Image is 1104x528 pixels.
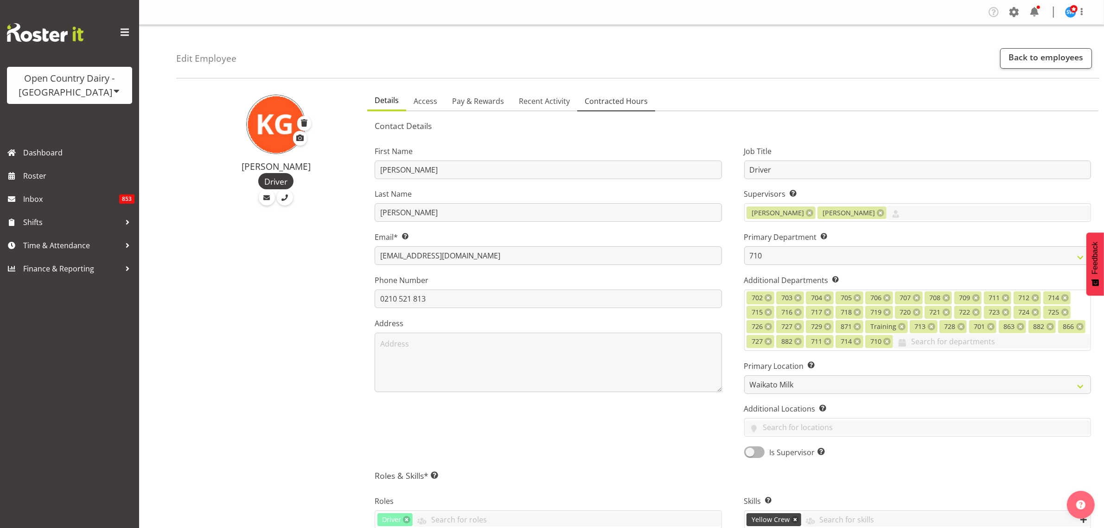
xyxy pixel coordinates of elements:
[246,95,306,154] img: kris-gambhir10216.jpg
[375,246,721,265] input: Email Address
[752,208,804,218] span: [PERSON_NAME]
[930,307,941,317] span: 721
[264,175,287,187] span: Driver
[1034,322,1045,332] span: 882
[744,496,1091,507] label: Skills
[900,307,911,317] span: 720
[781,322,792,332] span: 727
[974,322,985,332] span: 701
[900,293,911,303] span: 707
[801,512,1091,527] input: Search for skills
[375,470,1091,481] h5: Roles & Skills*
[1091,242,1099,274] span: Feedback
[744,161,1091,179] input: Job Title
[823,208,875,218] span: [PERSON_NAME]
[870,336,881,347] span: 710
[1019,293,1030,303] span: 712
[1000,48,1092,69] a: Back to employees
[1086,232,1104,296] button: Feedback - Show survey
[841,322,852,332] span: 871
[841,336,852,347] span: 714
[375,188,721,200] label: Last Name
[870,322,896,332] span: Training
[765,447,825,458] span: Is Supervisor
[196,161,356,172] h4: [PERSON_NAME]
[585,96,648,107] span: Contracted Hours
[781,307,792,317] span: 716
[811,322,822,332] span: 729
[752,307,763,317] span: 715
[744,403,1091,414] label: Additional Locations
[414,96,437,107] span: Access
[944,322,956,332] span: 728
[375,318,721,329] label: Address
[744,275,1091,286] label: Additional Departments
[841,307,852,317] span: 718
[870,307,881,317] span: 719
[23,262,121,276] span: Finance & Reporting
[841,293,852,303] span: 705
[744,188,1091,200] label: Supervisors
[259,189,275,206] a: Email Employee
[811,293,822,303] span: 704
[277,189,293,206] a: Call Employee
[375,275,721,286] label: Phone Number
[1048,293,1059,303] span: 714
[519,96,570,107] span: Recent Activity
[1063,322,1074,332] span: 866
[752,293,763,303] span: 702
[375,232,721,243] label: Email*
[413,512,721,527] input: Search for roles
[375,290,721,308] input: Phone Number
[752,322,763,332] span: 726
[7,23,83,42] img: Rosterit website logo
[375,146,721,157] label: First Name
[959,307,970,317] span: 722
[375,161,721,179] input: First Name
[23,192,119,206] span: Inbox
[119,194,134,204] span: 853
[375,496,721,507] label: Roles
[745,420,1091,435] input: Search for locations
[744,232,1091,243] label: Primary Department
[375,203,721,222] input: Last Name
[1065,6,1076,18] img: steve-webb8258.jpg
[1019,307,1030,317] span: 724
[744,361,1091,372] label: Primary Location
[1048,307,1059,317] span: 725
[870,293,881,303] span: 706
[811,307,822,317] span: 717
[744,146,1091,157] label: Job Title
[989,293,1000,303] span: 711
[375,95,399,106] span: Details
[452,96,504,107] span: Pay & Rewards
[23,215,121,229] span: Shifts
[382,515,401,525] span: Driver
[893,334,1091,348] input: Search for departments
[930,293,941,303] span: 708
[781,336,792,347] span: 882
[959,293,970,303] span: 709
[375,121,1091,131] h5: Contact Details
[23,238,121,252] span: Time & Attendance
[811,336,822,347] span: 711
[16,71,123,99] div: Open Country Dairy - [GEOGRAPHIC_DATA]
[1076,500,1085,509] img: help-xxl-2.png
[989,307,1000,317] span: 723
[752,336,763,347] span: 727
[915,322,926,332] span: 713
[781,293,792,303] span: 703
[23,146,134,160] span: Dashboard
[176,53,236,64] h4: Edit Employee
[23,169,134,183] span: Roster
[1004,322,1015,332] span: 863
[752,515,790,525] span: Yellow Crew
